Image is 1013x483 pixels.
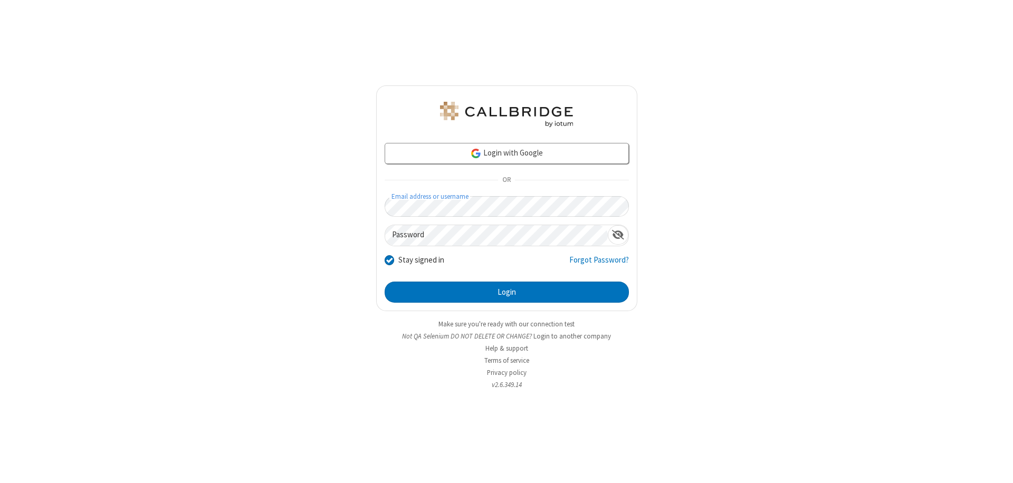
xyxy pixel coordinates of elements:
label: Stay signed in [398,254,444,266]
button: Login to another company [533,331,611,341]
li: Not QA Selenium DO NOT DELETE OR CHANGE? [376,331,637,341]
a: Forgot Password? [569,254,629,274]
img: QA Selenium DO NOT DELETE OR CHANGE [438,102,575,127]
a: Make sure you're ready with our connection test [438,320,575,329]
input: Email address or username [385,196,629,217]
li: v2.6.349.14 [376,380,637,390]
button: Login [385,282,629,303]
a: Help & support [485,344,528,353]
a: Privacy policy [487,368,527,377]
input: Password [385,225,608,246]
a: Login with Google [385,143,629,164]
div: Show password [608,225,628,245]
img: google-icon.png [470,148,482,159]
a: Terms of service [484,356,529,365]
span: OR [498,173,515,188]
